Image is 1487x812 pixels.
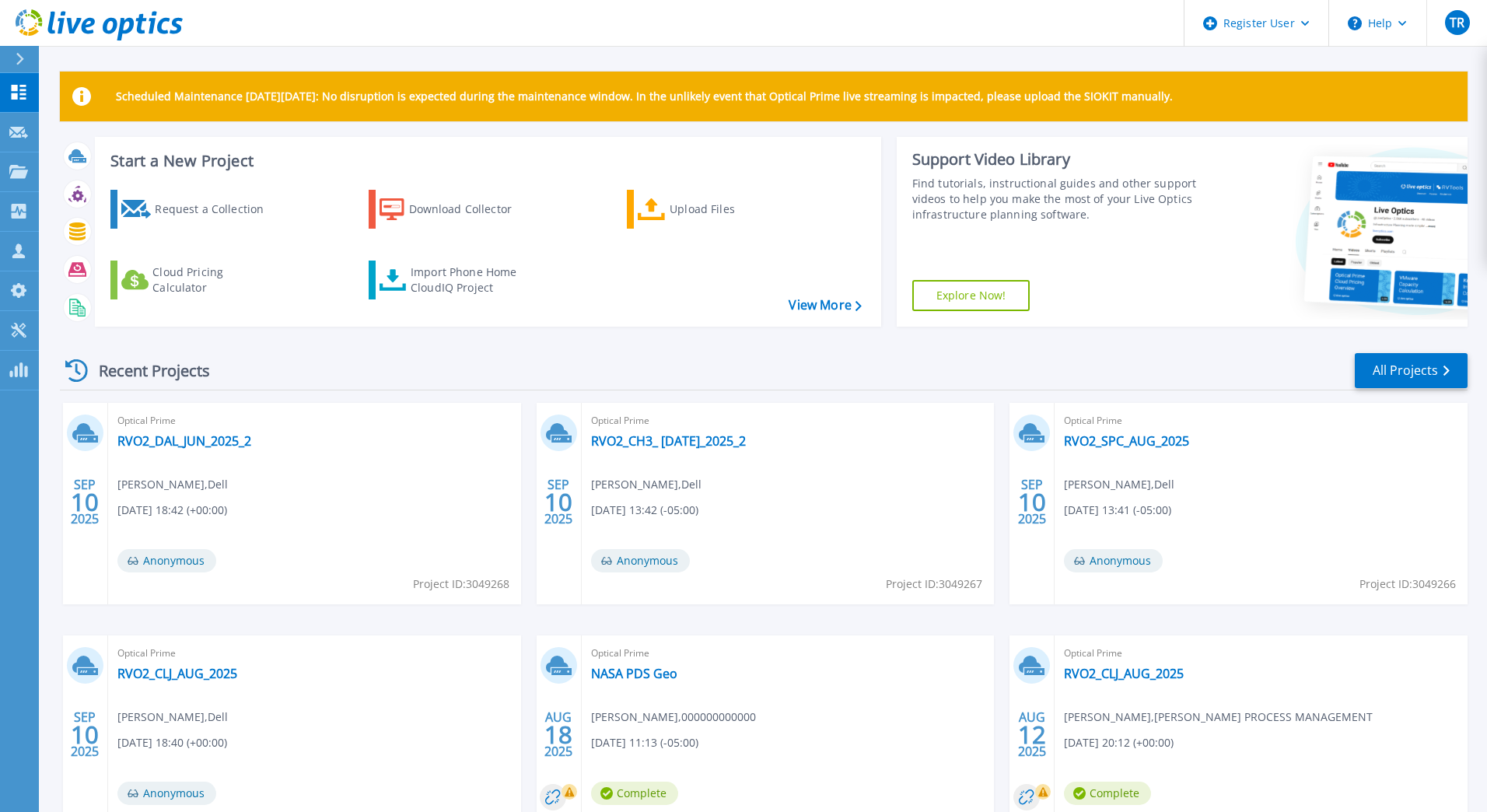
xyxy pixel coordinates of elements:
[1018,495,1046,509] span: 10
[1064,476,1174,493] span: [PERSON_NAME] , Dell
[1064,645,1458,662] span: Optical Prime
[591,412,985,429] span: Optical Prime
[155,194,279,225] div: Request a Collection
[117,734,227,751] span: [DATE] 18:40 (+00:00)
[117,476,228,493] span: [PERSON_NAME] , Dell
[117,549,216,572] span: Anonymous
[1064,782,1151,805] span: Complete
[117,709,228,726] span: [PERSON_NAME] , Dell
[1064,412,1458,429] span: Optical Prime
[70,706,100,763] div: SEP 2025
[591,709,756,726] span: [PERSON_NAME] , 000000000000
[789,298,861,313] a: View More
[110,261,284,299] a: Cloud Pricing Calculator
[70,474,100,530] div: SEP 2025
[1064,433,1189,449] a: RVO2_SPC_AUG_2025
[1064,734,1174,751] span: [DATE] 20:12 (+00:00)
[1064,666,1184,681] a: RVO2_CLJ_AUG_2025
[117,782,216,805] span: Anonymous
[1064,549,1163,572] span: Anonymous
[591,645,985,662] span: Optical Prime
[1355,353,1468,388] a: All Projects
[413,576,509,593] span: Project ID: 3049268
[591,433,746,449] a: RVO2_CH3_ [DATE]_2025_2
[591,734,698,751] span: [DATE] 11:13 (-05:00)
[591,476,702,493] span: [PERSON_NAME] , Dell
[670,194,794,225] div: Upload Files
[117,412,512,429] span: Optical Prime
[411,264,532,296] div: Import Phone Home CloudIQ Project
[912,176,1203,222] div: Find tutorials, instructional guides and other support videos to help you make the most of your L...
[544,495,572,509] span: 10
[1017,706,1047,763] div: AUG 2025
[1450,16,1464,29] span: TR
[912,280,1030,311] a: Explore Now!
[912,149,1203,170] div: Support Video Library
[886,576,982,593] span: Project ID: 3049267
[544,474,573,530] div: SEP 2025
[152,264,277,296] div: Cloud Pricing Calculator
[591,666,677,681] a: NASA PDS Geo
[1359,576,1456,593] span: Project ID: 3049266
[117,502,227,519] span: [DATE] 18:42 (+00:00)
[110,190,284,229] a: Request a Collection
[116,90,1173,103] p: Scheduled Maintenance [DATE][DATE]: No disruption is expected during the maintenance window. In t...
[110,152,861,170] h3: Start a New Project
[591,502,698,519] span: [DATE] 13:42 (-05:00)
[1064,709,1373,726] span: [PERSON_NAME] , [PERSON_NAME] PROCESS MANAGEMENT
[117,666,237,681] a: RVO2_CLJ_AUG_2025
[117,433,251,449] a: RVO2_DAL_JUN_2025_2
[1017,474,1047,530] div: SEP 2025
[1018,728,1046,741] span: 12
[591,782,678,805] span: Complete
[71,728,99,741] span: 10
[591,549,690,572] span: Anonymous
[369,190,542,229] a: Download Collector
[1064,502,1171,519] span: [DATE] 13:41 (-05:00)
[60,352,231,390] div: Recent Projects
[544,728,572,741] span: 18
[117,645,512,662] span: Optical Prime
[409,194,534,225] div: Download Collector
[544,706,573,763] div: AUG 2025
[71,495,99,509] span: 10
[627,190,800,229] a: Upload Files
